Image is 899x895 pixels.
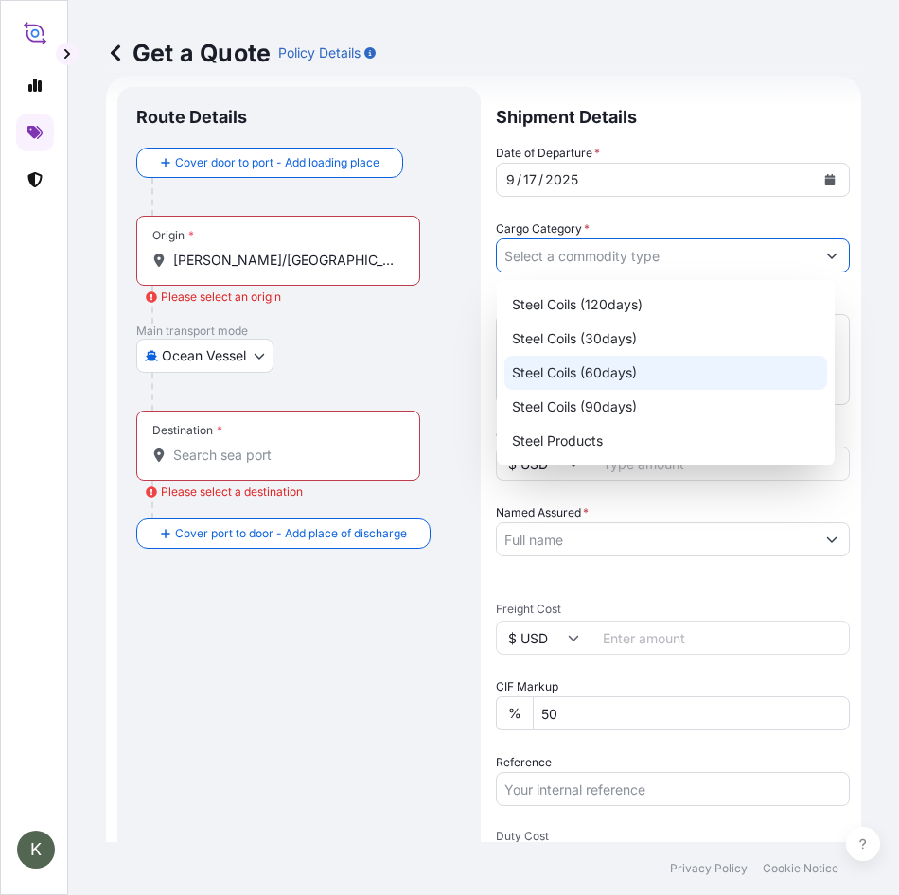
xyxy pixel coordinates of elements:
div: year, [543,168,580,191]
span: Freight Cost [496,602,850,617]
div: / [538,168,543,191]
input: Origin [173,251,397,270]
div: Steel Coils (120days) [504,288,827,322]
input: Enter percentage between 0 and 50% [533,696,850,730]
p: Privacy Policy [670,861,748,876]
div: Steel Coils (60days) [504,356,827,390]
input: Full name [497,522,815,556]
div: Suggestions [504,288,827,458]
p: Policy Details [278,44,361,62]
span: Cover port to door - Add place of discharge [175,524,407,543]
button: Select transport [136,339,273,373]
button: Show suggestions [815,238,849,272]
span: K [30,840,42,859]
input: Select a commodity type [497,238,815,272]
label: Reference [496,753,552,772]
div: Steel Coils (30days) [504,322,827,356]
span: Commercial Invoice Value [496,428,850,443]
div: Destination [152,423,222,438]
label: Named Assured [496,503,589,522]
div: Steel Coils (90days) [504,390,827,424]
div: day, [521,168,538,191]
div: Please select an origin [146,288,281,307]
button: Show suggestions [815,522,849,556]
p: Get a Quote [106,38,271,68]
div: month, [504,168,517,191]
div: / [517,168,521,191]
p: Shipment Details [496,87,850,144]
input: Destination [173,446,397,465]
label: Description of Cargo [496,295,614,314]
div: Origin [152,228,194,243]
span: Duty Cost [496,829,850,844]
div: % [496,696,533,730]
label: Cargo Category [496,219,590,238]
div: Steel Products [504,424,827,458]
span: Date of Departure [496,144,600,163]
p: Main transport mode [136,324,462,339]
button: Calendar [815,165,845,195]
p: Route Details [136,106,247,129]
p: Cookie Notice [763,861,838,876]
input: Your internal reference [496,772,850,806]
input: Enter amount [591,621,850,655]
div: Please select a destination [146,483,303,501]
span: Cover door to port - Add loading place [175,153,379,172]
span: Ocean Vessel [162,346,246,365]
label: CIF Markup [496,677,558,696]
